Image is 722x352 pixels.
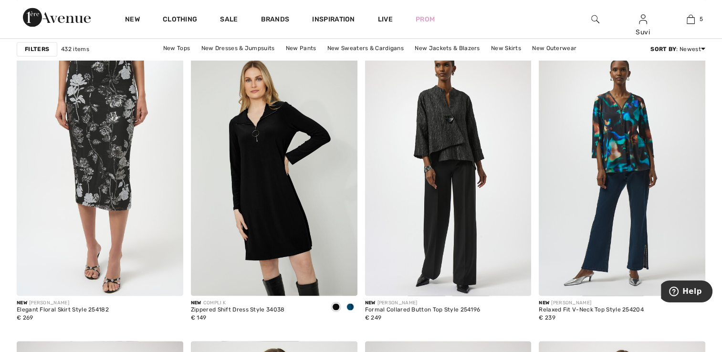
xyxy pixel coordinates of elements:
div: [PERSON_NAME] [17,300,109,307]
div: : Newest [650,45,705,53]
a: Brands [261,15,290,25]
span: € 269 [17,314,33,321]
div: COMPLI K [191,300,285,307]
a: New Sweaters & Cardigans [323,42,408,54]
strong: Sort By [650,46,676,52]
img: search the website [591,13,599,25]
img: My Bag [687,13,695,25]
img: Elegant Floral Skirt Style 254182. Black/Multi [17,46,183,296]
img: 1ère Avenue [23,8,91,27]
strong: Filters [25,45,49,53]
div: Elegant Floral Skirt Style 254182 [17,307,109,313]
img: Zippered Shift Dress Style 34038. Black [191,46,357,296]
a: 5 [667,13,714,25]
a: Clothing [163,15,197,25]
iframe: Opens a widget where you can find more information [661,280,712,304]
span: New [17,300,27,306]
div: Suvi [619,27,666,37]
a: New Dresses & Jumpsuits [197,42,280,54]
div: [PERSON_NAME] [365,300,481,307]
div: Zippered Shift Dress Style 34038 [191,307,285,313]
a: New [125,15,140,25]
span: New [191,300,201,306]
div: Formal Collared Button Top Style 254196 [365,307,481,313]
span: 432 items [61,45,89,53]
a: New Pants [281,42,321,54]
span: € 149 [191,314,207,321]
span: 5 [700,15,703,23]
span: New [539,300,549,306]
div: [PERSON_NAME] [539,300,644,307]
a: New Jackets & Blazers [410,42,484,54]
img: Relaxed Fit V-Neck Top Style 254204. Black/Multi [539,46,705,296]
span: Inspiration [312,15,355,25]
span: € 239 [539,314,555,321]
div: Relaxed Fit V-Neck Top Style 254204 [539,307,644,313]
a: Sign In [639,14,647,23]
a: Sale [220,15,238,25]
img: My Info [639,13,647,25]
img: Formal Collared Button Top Style 254196. Black [365,46,532,296]
a: New Skirts [486,42,526,54]
a: New Outerwear [527,42,581,54]
span: New [365,300,376,306]
a: Live [378,14,393,24]
div: Black [329,300,343,315]
a: Prom [416,14,435,24]
a: New Tops [158,42,195,54]
span: € 249 [365,314,382,321]
div: Teal [343,300,357,315]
